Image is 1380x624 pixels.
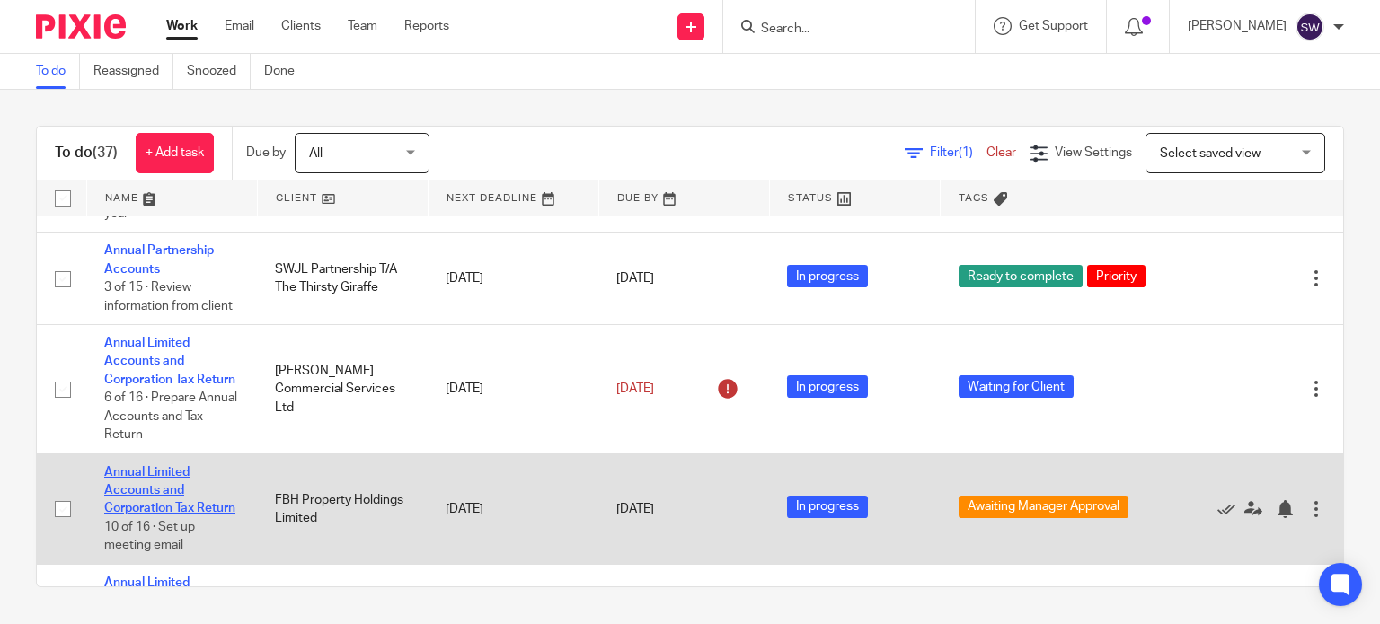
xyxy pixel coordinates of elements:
h1: To do [55,144,118,163]
a: Reports [404,17,449,35]
span: [DATE] [616,272,654,285]
img: Pixie [36,14,126,39]
span: (1) [959,146,973,159]
span: In progress [787,375,868,398]
td: [DATE] [428,453,598,564]
span: Get Support [1019,20,1088,32]
span: Waiting for Client [959,375,1074,398]
a: Annual Limited Accounts and Corporation Tax Return [104,337,235,386]
span: Select saved view [1160,147,1261,160]
span: 10 of 16 · Set up meeting email [104,521,195,552]
a: To do [36,54,80,89]
a: Clients [281,17,321,35]
span: Priority [1087,265,1146,287]
a: Annual Partnership Accounts [104,244,214,275]
a: Clear [986,146,1016,159]
a: Annual Limited Accounts and Corporation Tax Return [104,466,235,515]
span: In progress [787,265,868,287]
p: [PERSON_NAME] [1188,17,1287,35]
td: FBH Property Holdings Limited [257,453,428,564]
a: Reassigned [93,54,173,89]
span: Filter [930,146,986,159]
a: Team [348,17,377,35]
span: 6 of 16 · Prepare Annual Accounts and Tax Return [104,391,237,441]
a: Snoozed [187,54,251,89]
span: (37) [93,145,118,160]
span: Tags [959,193,989,203]
td: [DATE] [428,325,598,454]
a: Email [225,17,254,35]
a: + Add task [136,133,214,173]
td: SWJL Partnership T/A The Thirsty Giraffe [257,233,428,325]
span: [DATE] [616,503,654,515]
a: Mark as done [1217,500,1244,518]
span: 3 of 15 · Review information from client [104,281,233,312]
span: View Settings [1055,146,1132,159]
span: Ready to complete [959,265,1083,287]
p: Due by [246,144,286,162]
img: svg%3E [1296,13,1324,41]
td: [PERSON_NAME] Commercial Services Ltd [257,325,428,454]
a: Work [166,17,198,35]
span: Awaiting Manager Approval [959,496,1128,518]
span: [DATE] [616,382,654,395]
input: Search [759,22,921,38]
td: [DATE] [428,233,598,325]
span: All [309,147,323,160]
a: Done [264,54,308,89]
span: In progress [787,496,868,518]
